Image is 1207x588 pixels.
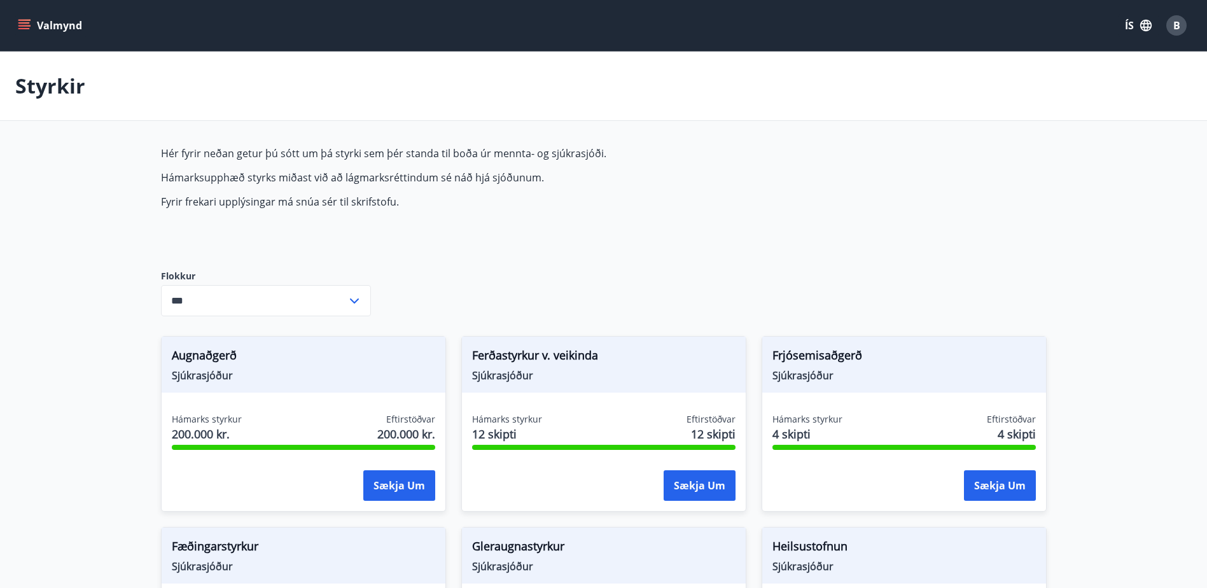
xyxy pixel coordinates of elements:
[1173,18,1180,32] span: B
[772,347,1036,368] span: Frjósemisaðgerð
[772,368,1036,382] span: Sjúkrasjóður
[687,413,736,426] span: Eftirstöðvar
[472,538,736,559] span: Gleraugnastyrkur
[172,413,242,426] span: Hámarks styrkur
[172,426,242,442] span: 200.000 kr.
[987,413,1036,426] span: Eftirstöðvar
[161,270,371,283] label: Flokkur
[363,470,435,501] button: Sækja um
[386,413,435,426] span: Eftirstöðvar
[772,413,842,426] span: Hámarks styrkur
[772,559,1036,573] span: Sjúkrasjóður
[664,470,736,501] button: Sækja um
[172,368,435,382] span: Sjúkrasjóður
[772,426,842,442] span: 4 skipti
[377,426,435,442] span: 200.000 kr.
[15,72,85,100] p: Styrkir
[172,347,435,368] span: Augnaðgerð
[172,559,435,573] span: Sjúkrasjóður
[172,538,435,559] span: Fæðingarstyrkur
[772,538,1036,559] span: Heilsustofnun
[1118,14,1159,37] button: ÍS
[998,426,1036,442] span: 4 skipti
[472,368,736,382] span: Sjúkrasjóður
[161,195,762,209] p: Fyrir frekari upplýsingar má snúa sér til skrifstofu.
[691,426,736,442] span: 12 skipti
[15,14,87,37] button: menu
[472,559,736,573] span: Sjúkrasjóður
[161,171,762,185] p: Hámarksupphæð styrks miðast við að lágmarksréttindum sé náð hjá sjóðunum.
[472,426,542,442] span: 12 skipti
[472,347,736,368] span: Ferðastyrkur v. veikinda
[964,470,1036,501] button: Sækja um
[1161,10,1192,41] button: B
[161,146,762,160] p: Hér fyrir neðan getur þú sótt um þá styrki sem þér standa til boða úr mennta- og sjúkrasjóði.
[472,413,542,426] span: Hámarks styrkur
